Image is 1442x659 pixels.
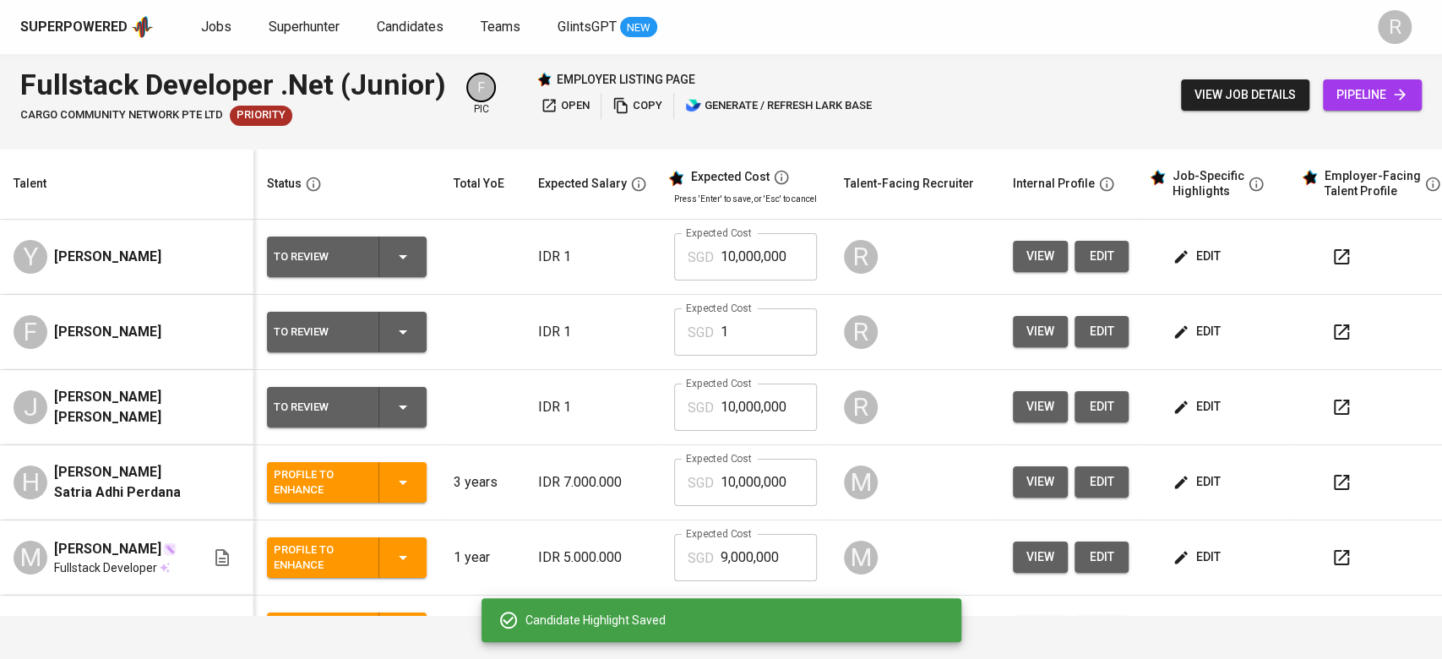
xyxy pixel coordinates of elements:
button: To Review [267,312,427,352]
button: view [1013,316,1068,347]
div: Fullstack Developer .Net (Junior) [20,64,446,106]
p: IDR 1 [538,247,647,267]
button: edit [1075,542,1129,573]
p: SGD [688,323,714,343]
button: Profile to Enhance [267,613,427,653]
div: To Review [274,321,365,343]
div: J [14,390,47,424]
div: Candidate Highlight Saved [525,612,948,629]
button: view job details [1181,79,1309,111]
p: Press 'Enter' to save, or 'Esc' to cancel [674,193,817,205]
span: NEW [620,19,657,36]
span: [PERSON_NAME] [54,322,161,342]
img: glints_star.svg [1301,169,1318,186]
button: Profile to Enhance [267,462,427,503]
div: New Job received from Demand Team [230,106,292,126]
button: edit [1075,466,1129,498]
div: Expected Salary [538,173,627,194]
p: SGD [688,398,714,418]
span: [PERSON_NAME] [PERSON_NAME] [54,387,185,428]
span: edit [1176,471,1221,493]
button: edit [1075,391,1129,422]
button: edit [1075,316,1129,347]
a: Candidates [377,17,447,38]
div: R [844,315,878,349]
img: Glints Star [536,72,552,87]
div: R [844,240,878,274]
button: view [1013,391,1068,422]
span: pipeline [1336,84,1408,106]
div: Profile to Enhance [274,539,365,576]
p: 3 years [454,472,511,493]
span: GlintsGPT [558,19,617,35]
p: employer listing page [557,71,695,88]
span: view [1026,471,1054,493]
span: edit [1176,246,1221,267]
span: [PERSON_NAME] Satria Adhi Perdana [54,462,185,503]
span: [PERSON_NAME] [54,247,161,267]
span: edit [1176,396,1221,417]
button: edit [1169,241,1227,272]
span: edit [1088,547,1115,568]
div: H [14,466,47,499]
div: Profile to Enhance [274,614,365,651]
div: R [1378,10,1412,44]
a: Superpoweredapp logo [20,14,154,40]
div: M [844,541,878,575]
span: edit [1088,246,1115,267]
p: IDR 7.000.000 [538,472,647,493]
span: view [1026,246,1054,267]
div: Internal Profile [1013,173,1095,194]
button: To Review [267,387,427,428]
img: glints_star.svg [667,170,684,187]
span: Superhunter [269,19,340,35]
a: open [536,93,594,119]
div: M [14,541,47,575]
div: Total YoE [454,173,504,194]
a: GlintsGPT NEW [558,17,657,38]
div: F [466,73,496,102]
div: Y [14,240,47,274]
p: 1 year [454,547,511,568]
span: [PERSON_NAME] [54,614,161,634]
button: copy [608,93,667,119]
span: edit [1088,396,1115,417]
span: view [1026,396,1054,417]
span: Candidates [377,19,443,35]
span: [PERSON_NAME] [54,539,161,559]
span: edit [1088,471,1115,493]
div: R [844,390,878,424]
div: F [14,315,47,349]
button: view [1013,542,1068,573]
button: view [1013,241,1068,272]
p: IDR 1 [538,322,647,342]
div: Profile to Enhance [274,464,365,501]
span: Teams [481,19,520,35]
span: view [1026,547,1054,568]
a: Jobs [201,17,235,38]
div: Expected Cost [691,170,770,185]
p: SGD [688,473,714,493]
button: edit [1075,241,1129,272]
button: edit [1169,466,1227,498]
p: SGD [688,548,714,569]
img: app logo [131,14,154,40]
button: edit [1169,542,1227,573]
span: open [541,96,590,116]
span: copy [612,96,662,116]
span: edit [1088,321,1115,342]
div: Job-Specific Highlights [1173,169,1244,199]
button: view [1013,466,1068,498]
div: M [844,466,878,499]
div: Talent-Facing Recruiter [844,173,974,194]
span: Jobs [201,19,231,35]
a: pipeline [1323,79,1422,111]
button: edit [1169,391,1227,422]
span: Fullstack Developer [54,559,157,576]
span: edit [1176,321,1221,342]
button: edit [1169,316,1227,347]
